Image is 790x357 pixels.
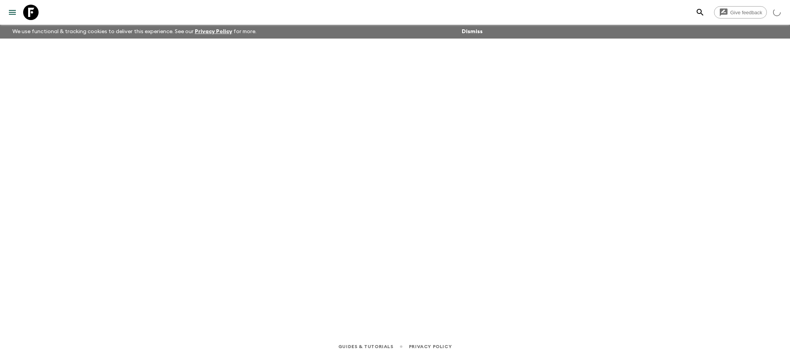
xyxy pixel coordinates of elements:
[409,342,452,351] a: Privacy Policy
[460,26,484,37] button: Dismiss
[726,10,766,15] span: Give feedback
[9,25,260,39] p: We use functional & tracking cookies to deliver this experience. See our for more.
[714,6,767,19] a: Give feedback
[338,342,393,351] a: Guides & Tutorials
[5,5,20,20] button: menu
[692,5,708,20] button: search adventures
[195,29,232,34] a: Privacy Policy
